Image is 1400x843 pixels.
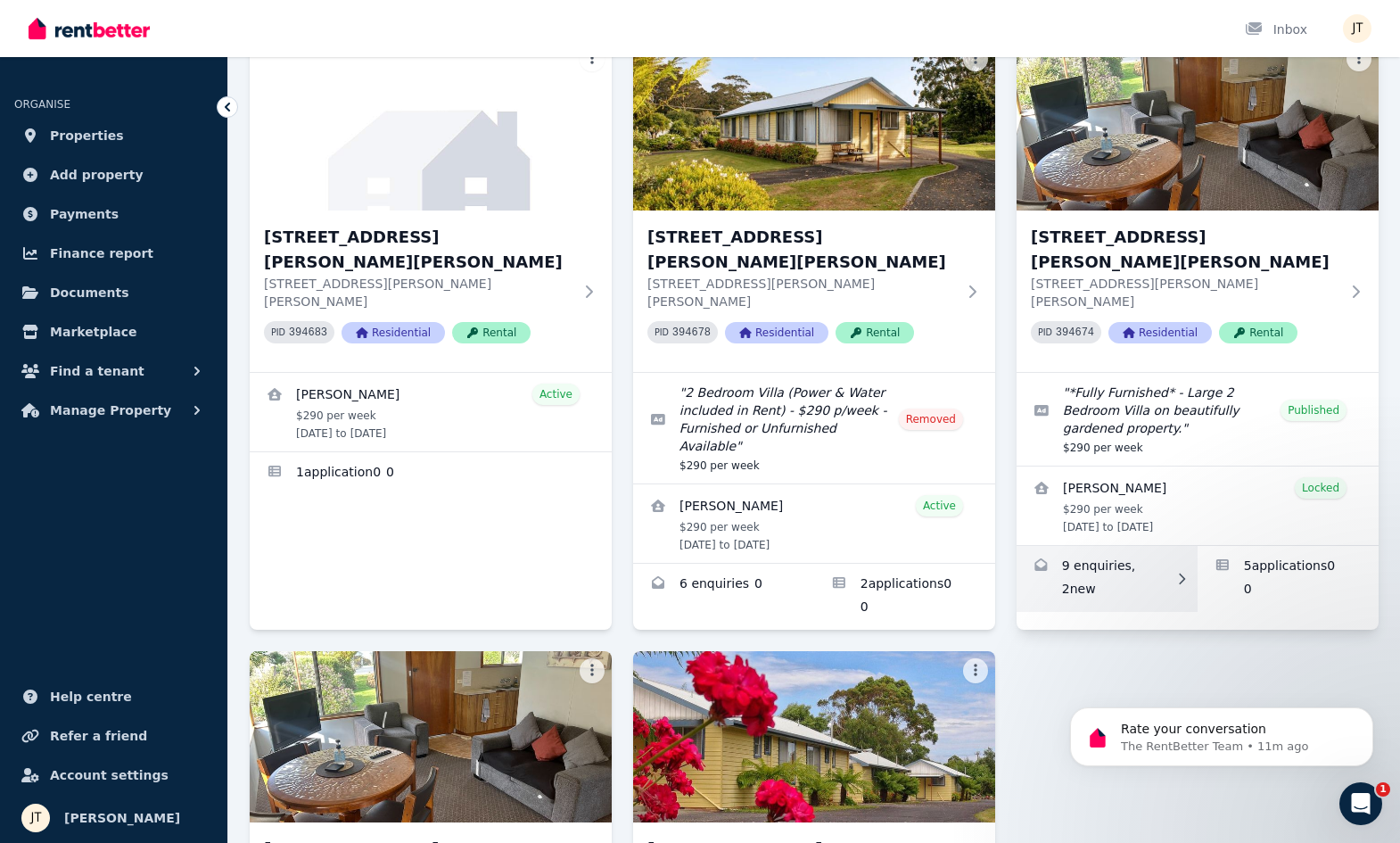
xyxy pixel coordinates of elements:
[250,373,612,451] a: View details for Dimity Williams
[43,219,68,244] span: Terrible
[14,118,213,153] a: Properties
[14,757,213,793] a: Account settings
[672,326,711,339] code: 394678
[161,285,342,325] div: Thanks [PERSON_NAME]
[633,484,995,563] a: View details for Pamela Carroll
[50,282,129,303] span: Documents
[29,15,150,42] img: RentBetter
[14,275,213,310] a: Documents
[279,7,313,41] button: Home
[14,98,70,111] span: ORGANISE
[289,326,327,339] code: 394683
[14,718,213,754] a: Refer a friend
[33,185,245,206] div: Rate your conversation
[1043,670,1400,795] iframe: Intercom notifications message
[264,225,572,275] h3: [STREET_ADDRESS][PERSON_NAME][PERSON_NAME]
[50,125,124,146] span: Properties
[29,495,278,635] div: No worries [PERSON_NAME]. For Unit 4, that’s no problem. You’ll just need to end the tenancy with...
[50,321,136,343] span: Marketplace
[633,39,995,372] a: 5/21 Andrew St, Strahan[STREET_ADDRESS][PERSON_NAME][PERSON_NAME][STREET_ADDRESS][PERSON_NAME][PE...
[1056,326,1094,339] code: 394674
[29,106,278,141] div: [PERSON_NAME] + The RentBetter Team
[580,46,605,71] button: More options
[50,164,144,186] span: Add property
[725,322,828,343] span: Residential
[15,547,342,577] textarea: Message…
[250,452,612,495] a: Applications for 4/21 Andrew St, Strahan
[1219,322,1297,343] span: Rental
[271,327,285,337] small: PID
[85,584,99,599] button: Upload attachment
[78,337,328,459] div: One other query - I have new tenant moving into unit 4 after current lease expires. the new rent ...
[1339,782,1382,825] iframe: Intercom live chat
[633,564,814,630] a: Enquiries for 5/21 Andrew St, Strahan
[64,807,180,829] span: [PERSON_NAME]
[264,275,572,310] p: [STREET_ADDRESS][PERSON_NAME][PERSON_NAME]
[1031,225,1339,275] h3: [STREET_ADDRESS][PERSON_NAME][PERSON_NAME]
[14,393,213,428] button: Manage Property
[836,322,914,343] span: Rental
[1108,322,1212,343] span: Residential
[51,10,79,38] img: Profile image for The RentBetter Team
[50,686,132,707] span: Help centre
[1017,39,1379,211] img: 6/21 Andrew St, Strahan
[647,225,956,275] h3: [STREET_ADDRESS][PERSON_NAME][PERSON_NAME]
[14,679,213,715] a: Help centre
[14,353,213,389] button: Find a tenant
[14,236,213,271] a: Finance report
[176,296,328,314] div: Thanks [PERSON_NAME]
[64,326,342,470] div: One other query - I have new tenant moving into unit 4 after current lease expires. the new rent ...
[250,39,612,211] img: 4/21 Andrew St, Strahan
[633,651,995,822] img: 8/21 Andrew St, Strahan
[647,275,956,310] p: [STREET_ADDRESS][PERSON_NAME][PERSON_NAME]
[14,484,342,722] div: Jodie says…
[14,285,342,326] div: Jamie says…
[85,219,110,244] span: Bad
[14,314,213,350] a: Marketplace
[14,166,342,285] div: The RentBetter Team says…
[1376,782,1390,797] span: 1
[14,326,342,484] div: Jamie says…
[342,322,445,343] span: Residential
[633,373,995,483] a: Edit listing: 2 Bedroom Villa (Power & Water included in Rent) - $290 p/week - Furnished or Unfur...
[313,7,345,39] div: Close
[633,39,995,211] img: 5/21 Andrew St, Strahan
[1245,21,1307,38] div: Inbox
[963,46,988,71] button: More options
[50,360,144,382] span: Find a tenant
[21,804,50,832] img: Jamie Taylor
[1346,46,1371,71] button: More options
[963,658,988,683] button: More options
[14,484,292,707] div: No worries [PERSON_NAME]. For Unit 4, that’s no problem. You’ll just need to end the tenancy with...
[210,219,235,244] span: Amazing
[169,219,194,244] span: Great
[1017,39,1379,372] a: 6/21 Andrew St, Strahan[STREET_ADDRESS][PERSON_NAME][PERSON_NAME][STREET_ADDRESS][PERSON_NAME][PE...
[452,322,531,343] span: Rental
[50,764,169,786] span: Account settings
[50,243,153,264] span: Finance report
[814,564,995,630] a: Applications for 5/21 Andrew St, Strahan
[580,658,605,683] button: More options
[86,9,235,22] h1: The RentBetter Team
[56,584,70,599] button: Gif picker
[127,219,152,244] span: OK
[250,39,612,372] a: 4/21 Andrew St, Strahan[STREET_ADDRESS][PERSON_NAME][PERSON_NAME][STREET_ADDRESS][PERSON_NAME][PE...
[50,203,119,225] span: Payments
[28,584,42,599] button: Emoji picker
[1343,14,1371,43] img: Jamie Taylor
[1017,373,1379,466] a: Edit listing: *Fully Furnished* - Large 2 Bedroom Villa on beautifully gardened property.
[12,7,45,41] button: go back
[250,651,612,822] img: 7/21 Andrew St, Strahan
[1038,327,1052,337] small: PID
[1198,546,1379,612] a: Applications for 6/21 Andrew St, Strahan
[29,88,278,106] div: Cheers,
[50,725,147,747] span: Refer a friend
[1017,546,1198,612] a: Enquiries for 6/21 Andrew St, Strahan
[306,577,334,606] button: Send a message…
[14,196,213,232] a: Payments
[50,400,171,421] span: Manage Property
